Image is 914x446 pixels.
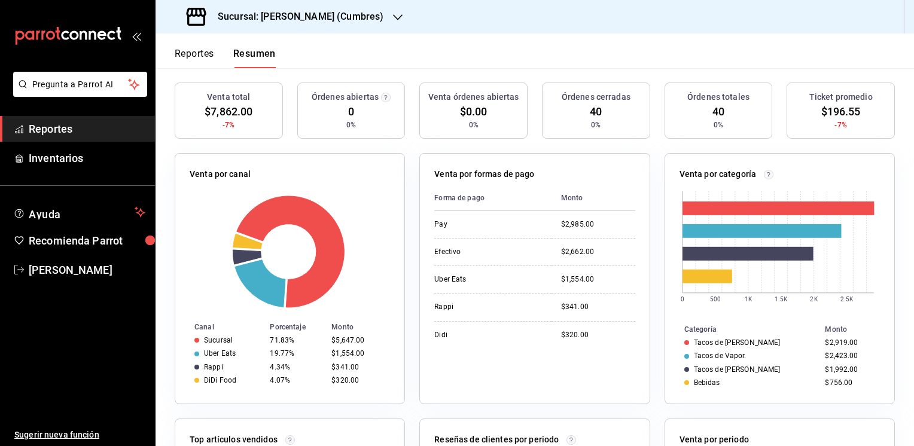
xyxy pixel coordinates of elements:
div: DiDi Food [204,376,236,384]
span: 0% [346,120,356,130]
span: Recomienda Parrot [29,233,145,249]
p: Venta por categoría [680,168,757,181]
div: Didi [434,330,542,340]
div: 71.83% [270,336,322,344]
span: Ayuda [29,205,130,219]
p: Venta por formas de pago [434,168,534,181]
div: Sucursal [204,336,233,344]
div: $341.00 [561,302,635,312]
div: $5,647.00 [331,336,385,344]
button: Pregunta a Parrot AI [13,72,147,97]
div: Pay [434,219,542,230]
div: navigation tabs [175,48,276,68]
h3: Ticket promedio [809,91,873,103]
div: $756.00 [825,378,875,387]
div: 4.07% [270,376,322,384]
div: 4.34% [270,363,322,371]
th: Canal [175,320,265,334]
span: [PERSON_NAME] [29,262,145,278]
div: $2,423.00 [825,352,875,360]
h3: Órdenes cerradas [562,91,630,103]
div: $1,554.00 [331,349,385,358]
th: Monto [327,320,404,334]
text: 2.5K [840,296,854,303]
span: Reportes [29,121,145,137]
text: 1K [745,296,752,303]
th: Categoría [665,323,821,336]
h3: Sucursal: [PERSON_NAME] (Cumbres) [208,10,383,24]
h3: Venta total [207,91,250,103]
button: Reportes [175,48,214,68]
span: 0% [714,120,723,130]
h3: Órdenes totales [687,91,750,103]
div: Bebidas [694,378,720,387]
th: Forma de pago [434,185,552,211]
div: $2,985.00 [561,219,635,230]
div: Rappi [434,302,542,312]
div: Uber Eats [434,274,542,285]
th: Porcentaje [265,320,327,334]
div: Efectivo [434,247,542,257]
div: Tacos de [PERSON_NAME] [694,338,781,347]
div: $320.00 [331,376,385,384]
th: Monto [552,185,635,211]
div: $2,662.00 [561,247,635,257]
div: $2,919.00 [825,338,875,347]
text: 1.5K [775,296,788,303]
h3: Órdenes abiertas [312,91,379,103]
div: $1,992.00 [825,365,875,374]
text: 0 [681,296,684,303]
div: $1,554.00 [561,274,635,285]
div: $320.00 [561,330,635,340]
a: Pregunta a Parrot AI [8,87,147,99]
span: 0 [348,103,354,120]
div: Rappi [204,363,223,371]
div: 19.77% [270,349,322,358]
span: 40 [712,103,724,120]
div: Tacos de [PERSON_NAME] [694,365,781,374]
span: 40 [590,103,602,120]
span: -7% [834,120,846,130]
p: Reseñas de clientes por periodo [434,433,559,446]
span: $7,862.00 [205,103,252,120]
h3: Venta órdenes abiertas [428,91,519,103]
span: Inventarios [29,150,145,166]
div: $341.00 [331,363,385,371]
span: -7% [223,120,234,130]
span: 0% [591,120,601,130]
p: Venta por periodo [680,433,749,446]
div: Tacos de Vapor. [694,352,747,360]
span: $196.55 [821,103,861,120]
button: Resumen [233,48,276,68]
p: Venta por canal [190,168,251,181]
text: 500 [709,296,720,303]
span: 0% [469,120,479,130]
span: Pregunta a Parrot AI [32,78,129,91]
th: Monto [820,323,894,336]
text: 2K [811,296,818,303]
div: Uber Eats [204,349,236,358]
span: Sugerir nueva función [14,429,145,441]
p: Top artículos vendidos [190,433,278,446]
span: $0.00 [460,103,488,120]
button: open_drawer_menu [132,31,141,41]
